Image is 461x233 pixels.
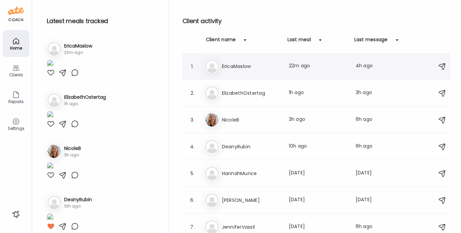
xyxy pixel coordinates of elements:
h2: Latest meals tracked [47,16,158,26]
img: images%2FDX5FV1kV85S6nzT6xewNQuLsvz72%2F0RQdmtDnXHsEyKLq4WpW%2FMIE3HZRptaFHPLYb8HXc_1080 [47,60,53,69]
img: bg-avatar-default.svg [205,193,219,207]
img: bg-avatar-default.svg [47,93,61,107]
h3: NicoleB [222,116,281,124]
img: ate [8,5,24,16]
div: Client name [206,36,236,47]
img: images%2FkkLrUY8seuY0oYXoW3rrIxSZDCE3%2FgiXr5028e03SZ7tcHPRw%2FFJrqrRcn4OYWciymAiLG_1080 [47,162,53,171]
div: Reports [4,99,28,104]
img: avatars%2FkkLrUY8seuY0oYXoW3rrIxSZDCE3 [205,113,219,127]
img: bg-avatar-default.svg [47,196,61,209]
div: 3. [189,116,197,124]
div: Last message [354,36,388,47]
div: Settings [4,126,28,131]
h3: JenniferVassil [222,223,281,231]
div: Clients [4,73,28,77]
div: 4h ago [356,62,382,70]
div: 2. [189,89,197,97]
div: 1h ago [64,101,106,107]
div: 22m ago [289,62,348,70]
div: 22m ago [64,50,92,56]
div: Last meal [287,36,311,47]
h3: ElizabethOstertag [222,89,281,97]
h3: [PERSON_NAME] [222,196,281,204]
img: bg-avatar-default.svg [205,86,219,100]
div: Home [4,46,28,50]
img: bg-avatar-default.svg [205,167,219,180]
div: 6h ago [356,223,382,231]
div: 3h ago [64,152,81,158]
h3: EricaMaslow [222,62,281,70]
h3: DeanyRubin [222,143,281,151]
div: 6h ago [356,116,382,124]
div: [DATE] [289,169,348,177]
div: [DATE] [289,196,348,204]
img: bg-avatar-default.svg [205,140,219,153]
div: 3h ago [356,89,382,97]
img: bg-avatar-default.svg [47,42,61,56]
div: 6. [189,196,197,204]
img: bg-avatar-default.svg [205,60,219,73]
h2: Client activity [183,16,450,26]
div: [DATE] [356,169,382,177]
div: 3h ago [289,116,348,124]
div: 4. [189,143,197,151]
div: 6h ago [356,143,382,151]
img: images%2FT4hpSHujikNuuNlp83B0WiiAjC52%2FXTZ9j1MC1LPt7zF3bHZB%2FufB4ikFDDPwQp8Ulz4z0_1080 [47,213,53,222]
div: [DATE] [289,223,348,231]
div: 1h ago [289,89,348,97]
img: avatars%2FkkLrUY8seuY0oYXoW3rrIxSZDCE3 [47,145,61,158]
div: 10h ago [64,203,92,209]
h3: NicoleB [64,145,81,152]
div: 1. [189,62,197,70]
h3: DeanyRubin [64,196,92,203]
img: images%2Fdbjthrfo9Dc3sGIpJW43CSl6rrT2%2Fb6IKVkKUkfCEjIbBIqXh%2FNrS0pZfm98rdDHt6U0Wp_1080 [47,111,53,120]
div: coach [8,17,23,23]
div: 7. [189,223,197,231]
h3: HannahMunce [222,169,281,177]
h3: ElizabethOstertag [64,94,106,101]
div: [DATE] [356,196,382,204]
h3: EricaMaslow [64,43,92,50]
div: 5. [189,169,197,177]
div: 10h ago [289,143,348,151]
